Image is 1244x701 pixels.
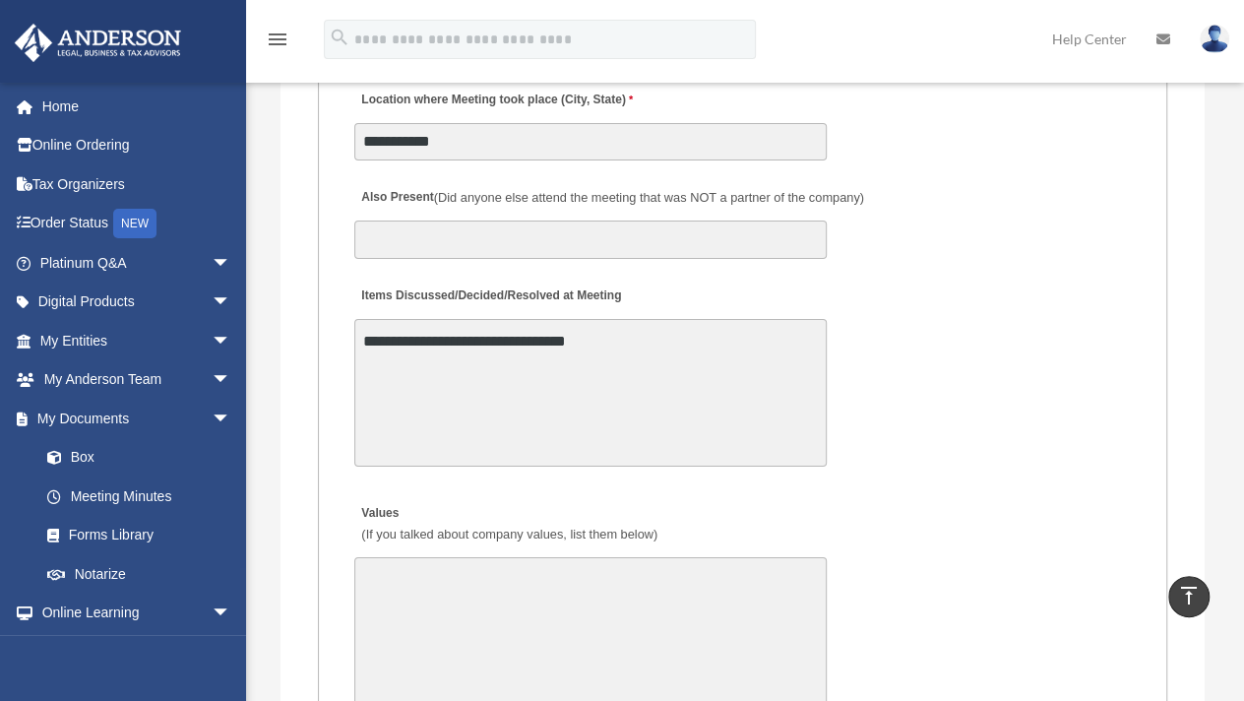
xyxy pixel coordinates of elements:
[354,284,626,310] label: Items Discussed/Decided/Resolved at Meeting
[212,399,251,439] span: arrow_drop_down
[212,243,251,284] span: arrow_drop_down
[9,24,187,62] img: Anderson Advisors Platinum Portal
[329,27,350,48] i: search
[212,594,251,634] span: arrow_drop_down
[14,126,261,165] a: Online Ordering
[266,28,289,51] i: menu
[14,594,261,633] a: Online Learningarrow_drop_down
[14,243,261,283] a: Platinum Q&Aarrow_drop_down
[14,360,261,400] a: My Anderson Teamarrow_drop_down
[28,438,261,478] a: Box
[28,554,261,594] a: Notarize
[28,477,251,516] a: Meeting Minutes
[14,283,261,322] a: Digital Productsarrow_drop_down
[1168,576,1210,617] a: vertical_align_top
[266,34,289,51] a: menu
[14,204,261,244] a: Order StatusNEW
[14,164,261,204] a: Tax Organizers
[212,632,251,672] span: arrow_drop_down
[14,321,261,360] a: My Entitiesarrow_drop_down
[354,87,638,113] label: Location where Meeting took place (City, State)
[212,360,251,401] span: arrow_drop_down
[354,500,662,547] label: Values
[354,185,869,212] label: Also Present
[434,190,864,205] span: (Did anyone else attend the meeting that was NOT a partner of the company)
[14,399,261,438] a: My Documentsarrow_drop_down
[1177,584,1201,607] i: vertical_align_top
[113,209,156,238] div: NEW
[212,283,251,323] span: arrow_drop_down
[28,516,261,555] a: Forms Library
[212,321,251,361] span: arrow_drop_down
[14,632,261,671] a: Billingarrow_drop_down
[361,527,657,542] span: (If you talked about company values, list them below)
[1200,25,1229,53] img: User Pic
[14,87,261,126] a: Home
